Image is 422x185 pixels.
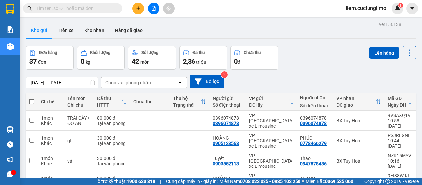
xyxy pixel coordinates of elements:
button: caret-down [406,3,418,14]
div: vải [67,158,90,164]
div: 30.000 đ [97,176,127,181]
div: ĐC lấy [249,102,288,108]
span: Miền Nam [219,178,300,185]
strong: 0369 525 060 [325,179,353,184]
div: 30.000 đ [97,156,127,161]
span: caret-down [409,5,415,11]
span: đơn [38,59,46,65]
div: HTTT [97,102,122,108]
div: Mã GD [388,96,406,101]
div: 0396074878 [300,115,330,121]
span: kg [86,59,90,65]
img: warehouse-icon [7,126,14,133]
sup: 2 [221,71,228,78]
div: 0396074878 [300,121,327,126]
div: 9EI88WRJ [388,173,412,178]
button: Chưa thu0đ [230,46,278,70]
div: 30.000 đ [97,135,127,141]
div: BX Tuy Hoà [336,118,381,123]
button: Kho nhận [79,22,110,38]
div: Ngày ĐH [388,102,406,108]
button: Hàng đã giao [110,22,148,38]
div: Đơn hàng [39,50,57,55]
div: 1 món [41,156,61,161]
img: icon-new-feature [395,5,401,11]
div: Đã thu [193,50,205,55]
input: Tìm tên, số ĐT hoặc mã đơn [36,5,114,12]
input: Select a date range. [26,77,98,88]
div: TRÁI CÂY + ĐỒ ĂN [67,115,90,126]
th: Toggle SortBy [333,93,384,111]
div: 9VSAXQ1V [388,113,412,118]
div: 80.000 đ [97,115,127,121]
div: Thu hộ [173,96,201,101]
div: BX Tuy Hoà [336,158,381,164]
div: PHÚC [300,135,330,141]
div: Tại văn phòng [97,161,127,166]
div: Khác [41,141,61,146]
button: Khối lượng0kg [77,46,125,70]
div: 1 món [41,135,61,141]
div: 10:44 [DATE] [388,138,412,149]
span: question-circle [7,141,13,148]
img: logo-vxr [6,4,14,14]
span: aim [166,6,171,11]
button: file-add [148,3,159,14]
img: warehouse-icon [7,43,14,50]
span: 42 [132,57,139,65]
div: Chưa thu [244,50,261,55]
div: HOÀNG [213,135,242,141]
div: Chưa thu [133,99,166,104]
div: 10:16 [DATE] [388,158,412,169]
div: ĐC giao [336,102,376,108]
span: liem.cuctunglimo [340,4,392,12]
span: Hỗ trợ kỹ thuật: [94,178,155,185]
div: 0903552113 [213,161,239,166]
sup: 1 [398,3,403,8]
div: BX Tuy Hoà [336,138,381,143]
span: triệu [196,59,206,65]
div: Người nhận [300,95,330,100]
span: plus [136,6,141,11]
button: plus [132,3,144,14]
div: VP [GEOGRAPHIC_DATA] xe Limousine [249,113,294,129]
div: Chọn văn phòng nhận [105,79,151,86]
div: NZR15MYV [388,153,412,158]
div: 0778466279 [300,141,327,146]
div: Số điện thoại [213,102,242,108]
span: 0 [234,57,238,65]
th: Toggle SortBy [94,93,130,111]
div: VP nhận [336,96,376,101]
div: Ghi chú [67,102,90,108]
span: ⚪️ [302,180,304,183]
div: Số lượng [141,50,158,55]
span: notification [7,156,13,163]
div: Tại văn phòng [97,121,127,126]
span: | [160,178,161,185]
span: copyright [385,179,390,184]
span: Miền Bắc [306,178,353,185]
div: 1 món [41,176,61,181]
div: CƯỜNG [213,176,242,181]
div: Đã thu [97,96,122,101]
svg: open [177,80,183,85]
button: Đơn hàng37đơn [26,46,74,70]
img: solution-icon [7,26,14,33]
span: 0 [81,57,84,65]
div: gt [67,138,90,143]
div: Tên món [67,96,90,101]
span: 37 [29,57,37,65]
span: Cung cấp máy in - giấy in: [166,178,218,185]
div: Khác [41,121,61,126]
div: 0947878486 [300,161,327,166]
div: Chi tiết [41,99,61,104]
span: | [358,178,359,185]
div: TRANG [300,176,330,181]
div: VP [GEOGRAPHIC_DATA] xe Limousine [249,133,294,149]
button: Trên xe [53,22,79,38]
button: Đã thu2,36 triệu [179,46,227,70]
strong: 0708 023 035 - 0935 103 250 [240,179,300,184]
div: 10:58 [DATE] [388,118,412,129]
button: Kho gửi [26,22,53,38]
strong: 1900 633 818 [127,179,155,184]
